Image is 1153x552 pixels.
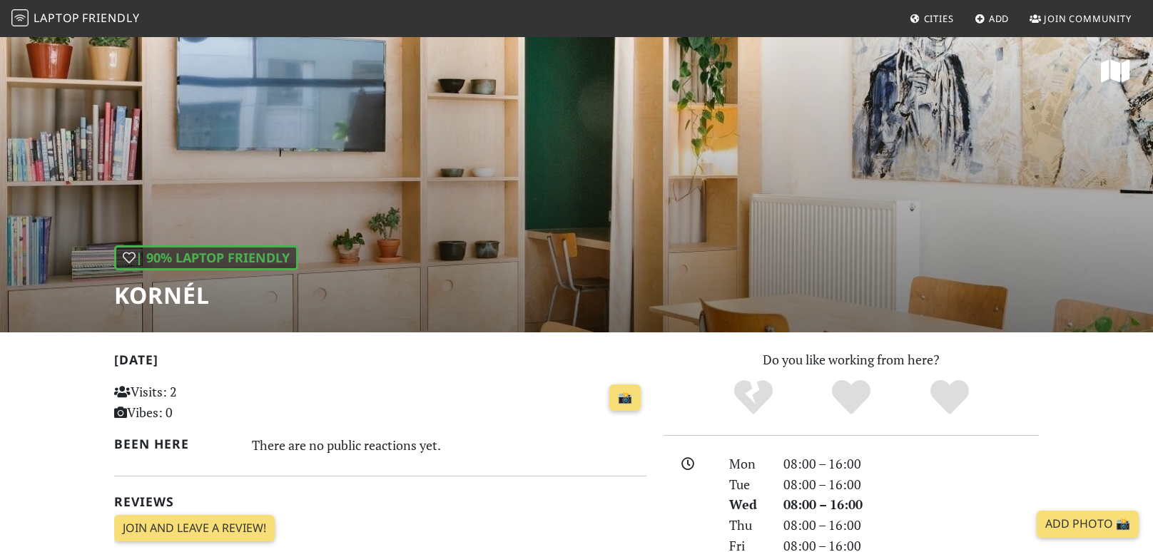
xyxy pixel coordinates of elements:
a: Join and leave a review! [114,515,275,542]
a: Join Community [1024,6,1137,31]
div: Definitely! [900,378,999,417]
p: Do you like working from here? [664,349,1039,370]
a: Cities [904,6,960,31]
span: Laptop [34,10,80,26]
span: Friendly [82,10,139,26]
h1: Kornél [114,282,298,309]
div: There are no public reactions yet. [252,434,647,456]
div: Yes [802,378,900,417]
div: 08:00 – 16:00 [775,474,1047,495]
a: Add [969,6,1015,31]
h2: Been here [114,436,235,451]
span: Add [989,12,1010,25]
a: Add Photo 📸 [1037,511,1139,538]
div: 08:00 – 16:00 [775,515,1047,536]
div: 08:00 – 16:00 [775,494,1047,515]
div: Thu [721,515,775,536]
div: 08:00 – 16:00 [775,454,1047,474]
p: Visits: 2 Vibes: 0 [114,382,280,423]
div: Mon [721,454,775,474]
img: LaptopFriendly [11,9,29,26]
h2: Reviews [114,494,646,509]
a: 📸 [609,384,641,412]
div: No [704,378,803,417]
div: Wed [721,494,775,515]
span: Cities [924,12,954,25]
a: LaptopFriendly LaptopFriendly [11,6,140,31]
div: | 90% Laptop Friendly [114,245,298,270]
h2: [DATE] [114,352,646,373]
div: Tue [721,474,775,495]
span: Join Community [1044,12,1132,25]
